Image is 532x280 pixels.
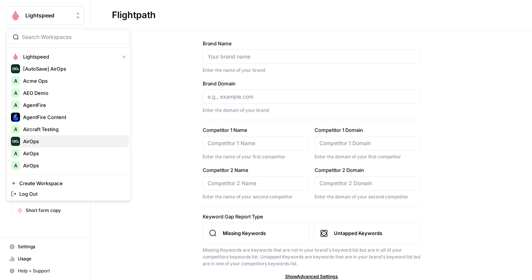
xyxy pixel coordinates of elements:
span: AirOps [23,162,123,169]
div: Workspace: Lightspeed [6,28,131,201]
span: Short form copy [26,207,81,214]
input: Your brand name [208,53,416,60]
span: Lightspeed [25,12,71,19]
span: AgentFire Content [23,113,123,121]
div: Enter the name of your second competitor [203,193,309,200]
a: Short form copy [14,204,84,217]
span: A [14,125,17,133]
div: Enter the name of your brand [203,67,420,74]
span: Usage [18,255,81,262]
span: AirOps [23,138,123,145]
span: A [14,162,17,169]
label: Competitor 1 Name [203,126,309,134]
div: Enter the name of your first competitor [203,153,309,160]
span: Aircraft Testing [23,125,123,133]
div: Enter the domain of your brand [203,107,420,114]
span: Missing Keywords [223,229,303,237]
label: Brand Domain [203,80,420,87]
input: e.g., example.com [208,93,416,101]
div: Enter the domain of your first competitor [315,153,420,160]
img: Lightspeed Logo [11,52,20,61]
label: Competitor 1 Domain [315,126,420,134]
input: Competitor 2 Domain [320,179,416,187]
button: Help + Support [6,265,84,277]
span: Create Workspace [19,179,123,187]
span: Settings [18,243,81,250]
img: Lightspeed Logo [9,9,22,22]
span: AgentFire [23,101,123,109]
span: AirOps [23,150,123,157]
label: Competitor 2 Domain [315,166,420,174]
div: Enter the domain of your second competitor [315,193,420,200]
img: AgentFire Content Logo [11,113,20,122]
div: Missing Keywords are keywords that are not in your brand's keyword list but are in all of your co... [203,247,420,267]
a: Settings [6,241,84,253]
span: A [14,77,17,85]
a: Usage [6,253,84,265]
span: Help + Support [18,268,81,274]
input: Competitor 1 Domain [320,139,416,147]
label: Competitor 2 Name [203,166,309,174]
span: Acme Ops [23,77,123,85]
div: Flightpath [112,9,156,21]
span: A [14,150,17,157]
a: Create Workspace [8,178,129,189]
img: [AutoSave] AirOps Logo [11,64,20,73]
input: Competitor 1 Name [208,139,304,147]
span: Untapped Keywords [334,229,414,237]
span: A [14,89,17,97]
span: Lightspeed [23,53,116,60]
button: Workspace: Lightspeed [6,6,84,25]
span: [AutoSave] AirOps [23,65,123,73]
label: Keyword Gap Report Type [203,213,420,220]
label: Brand Name [203,40,420,47]
span: Show Advanced Settings [285,273,338,280]
img: AirOps Logo [11,137,20,146]
span: Log Out [19,190,123,198]
span: A [14,101,17,109]
span: AEO Demo [23,89,123,97]
a: Log Out [8,189,129,199]
input: Search Workspaces [22,33,124,41]
input: Competitor 2 Name [208,179,304,187]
